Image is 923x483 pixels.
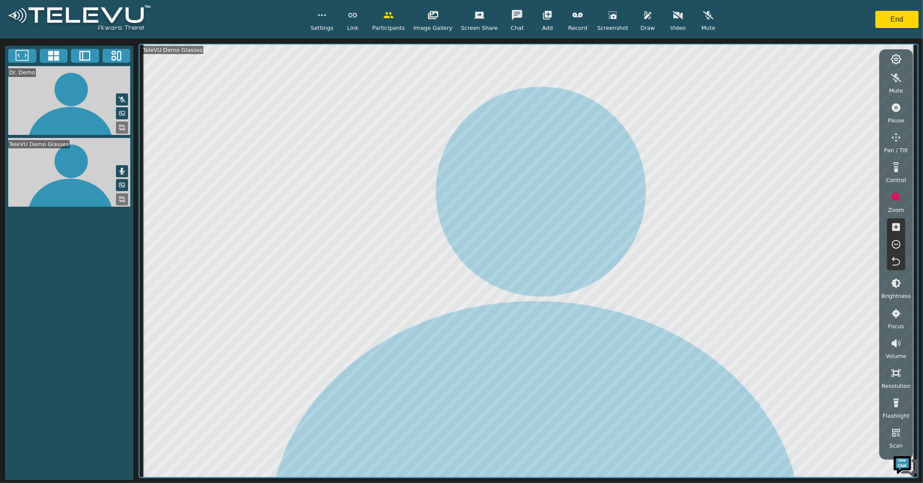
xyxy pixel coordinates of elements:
span: Image Gallery [414,24,453,32]
span: Resolution [881,382,910,390]
span: Pan / Tilt [884,146,908,154]
div: TeleVU Demo Glasses [8,140,70,148]
img: logoWhite.png [4,3,154,35]
button: 4x4 [40,49,68,63]
div: Minimize live chat window [142,4,163,25]
button: Mute [116,165,128,177]
button: Replace Feed [116,193,128,205]
button: Picture in Picture [116,107,128,119]
span: Volume [886,352,907,360]
button: Three Window Medium [103,49,131,63]
button: Mute [116,93,128,106]
button: Picture in Picture [116,179,128,191]
img: Chat Widget [893,453,919,479]
span: Zoom [888,206,904,214]
span: Record [568,24,587,32]
textarea: Type your message and hit 'Enter' [4,236,165,266]
span: Mute [701,24,715,32]
span: Control [886,176,906,184]
div: Chat with us now [45,45,145,57]
span: Chat [511,24,524,32]
div: TeleVU Demo Glasses [142,46,203,54]
span: Link [347,24,358,32]
span: We're online! [50,109,119,196]
button: Two Window Medium [71,49,99,63]
span: Mute [889,86,903,95]
span: Participants [372,24,405,32]
span: Scan [889,441,903,450]
button: Replace Feed [116,122,128,134]
span: Add [542,24,553,32]
span: Flashlight [883,412,910,420]
span: Screen Share [461,24,498,32]
div: Dr. Demo [8,68,36,77]
span: Screenshot [597,24,628,32]
span: Draw [640,24,655,32]
span: Brightness [881,292,911,300]
button: Fullscreen [8,49,36,63]
span: Focus [888,322,904,330]
button: End [875,11,919,28]
span: Video [670,24,686,32]
span: Settings [311,24,334,32]
span: Pause [888,116,904,125]
img: d_736959983_company_1615157101543_736959983 [15,40,36,62]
